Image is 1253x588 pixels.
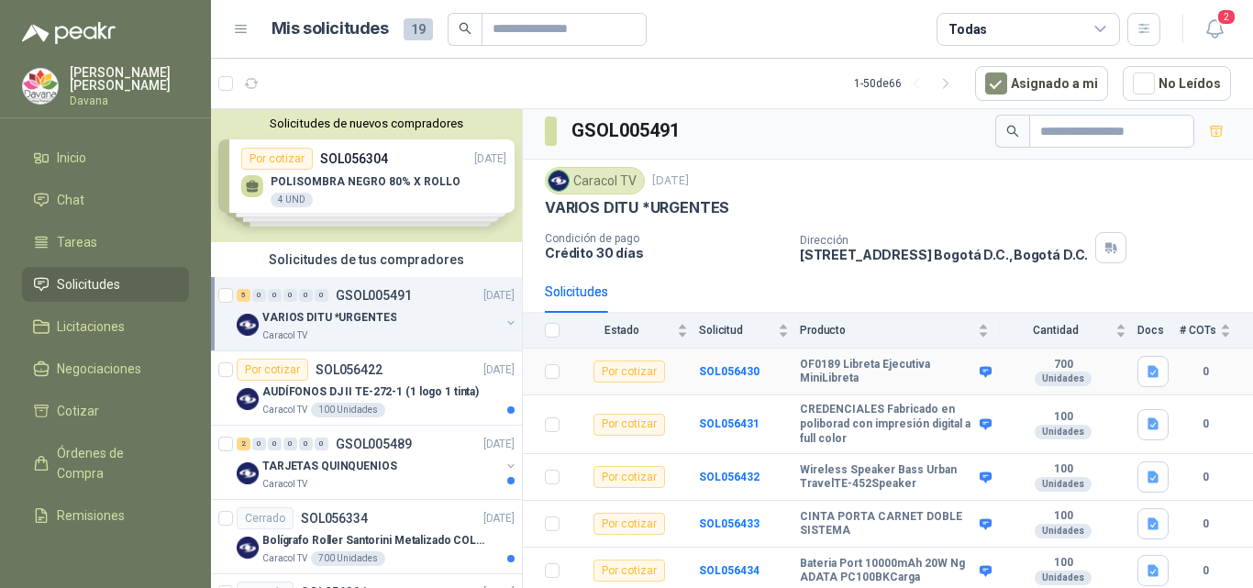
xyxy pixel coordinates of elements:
a: CerradoSOL056334[DATE] Company LogoBolígrafo Roller Santorini Metalizado COLOR MORADO 1logoCaraco... [211,500,522,574]
p: GSOL005491 [336,289,412,302]
span: 2 [1216,8,1236,26]
b: 0 [1180,363,1231,381]
p: [DATE] [483,287,515,305]
div: 0 [252,289,266,302]
p: TARJETAS QUINQUENIOS [262,458,397,475]
p: [DATE] [483,510,515,527]
p: VARIOS DITU *URGENTES [262,309,396,327]
b: 0 [1180,516,1231,533]
div: Por cotizar [593,361,665,383]
p: AUDÍFONOS DJ II TE-272-1 (1 logo 1 tinta) [262,383,479,401]
div: Unidades [1035,477,1092,492]
button: No Leídos [1123,66,1231,101]
button: Solicitudes de nuevos compradores [218,116,515,130]
div: 0 [268,289,282,302]
p: [DATE] [652,172,689,190]
img: Logo peakr [22,22,116,44]
div: Unidades [1035,425,1092,439]
b: CINTA PORTA CARNET DOBLE SISTEMA [800,510,975,538]
span: search [459,22,471,35]
p: Caracol TV [262,328,307,343]
p: Caracol TV [262,477,307,492]
span: Solicitud [699,324,774,337]
div: 700 Unidades [311,551,385,566]
span: Órdenes de Compra [57,443,172,483]
a: Licitaciones [22,309,189,344]
p: SOL056334 [301,512,368,525]
span: 19 [404,18,433,40]
b: CREDENCIALES Fabricado en poliborad con impresión digital a full color [800,403,975,446]
b: 100 [1000,509,1126,524]
th: Docs [1137,313,1180,349]
div: 0 [283,289,297,302]
a: SOL056430 [699,365,760,378]
b: Wireless Speaker Bass Urban TravelTE-452Speaker [800,463,975,492]
a: SOL056431 [699,417,760,430]
div: Unidades [1035,372,1092,386]
th: Estado [571,313,699,349]
span: Producto [800,324,974,337]
div: Caracol TV [545,167,645,194]
img: Company Logo [23,69,58,104]
div: 0 [299,289,313,302]
a: 2 0 0 0 0 0 GSOL005489[DATE] Company LogoTARJETAS QUINQUENIOSCaracol TV [237,433,518,492]
div: 5 [237,289,250,302]
img: Company Logo [237,388,259,410]
div: Unidades [1035,524,1092,538]
div: Por cotizar [593,414,665,436]
div: Por cotizar [593,466,665,488]
a: 5 0 0 0 0 0 GSOL005491[DATE] Company LogoVARIOS DITU *URGENTESCaracol TV [237,284,518,343]
p: Caracol TV [262,551,307,566]
span: search [1006,125,1019,138]
p: [DATE] [483,436,515,453]
a: Solicitudes [22,267,189,302]
span: Remisiones [57,505,125,526]
p: [PERSON_NAME] [PERSON_NAME] [70,66,189,92]
a: Negociaciones [22,351,189,386]
div: Por cotizar [593,513,665,535]
p: VARIOS DITU *URGENTES [545,198,729,217]
span: Tareas [57,232,97,252]
div: Solicitudes de tus compradores [211,242,522,277]
h1: Mis solicitudes [272,16,389,42]
a: SOL056434 [699,564,760,577]
a: Órdenes de Compra [22,436,189,491]
div: Solicitudes de nuevos compradoresPor cotizarSOL056304[DATE] POLISOMBRA NEGRO 80% X ROLLO4 UNDPor ... [211,109,522,242]
a: Por cotizarSOL056422[DATE] Company LogoAUDÍFONOS DJ II TE-272-1 (1 logo 1 tinta)Caracol TV100 Uni... [211,351,522,426]
div: 0 [315,438,328,450]
button: Asignado a mi [975,66,1108,101]
span: Chat [57,190,84,210]
th: Cantidad [1000,313,1137,349]
a: SOL056432 [699,471,760,483]
b: SOL056433 [699,517,760,530]
button: 2 [1198,13,1231,46]
div: 0 [283,438,297,450]
p: GSOL005489 [336,438,412,450]
p: Dirección [800,234,1088,247]
b: 0 [1180,416,1231,433]
div: 2 [237,438,250,450]
div: 1 - 50 de 66 [854,69,960,98]
div: 0 [252,438,266,450]
span: Estado [571,324,673,337]
div: 0 [315,289,328,302]
p: [DATE] [483,361,515,379]
b: OF0189 Libreta Ejecutiva MiniLibreta [800,358,975,386]
a: Configuración [22,540,189,575]
div: Por cotizar [593,560,665,582]
div: Cerrado [237,507,294,529]
span: # COTs [1180,324,1216,337]
b: 100 [1000,462,1126,477]
span: Cotizar [57,401,99,421]
p: Condición de pago [545,232,785,245]
div: 0 [268,438,282,450]
a: Chat [22,183,189,217]
th: Producto [800,313,1000,349]
img: Company Logo [237,314,259,336]
b: 0 [1180,469,1231,486]
h3: GSOL005491 [571,116,682,145]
